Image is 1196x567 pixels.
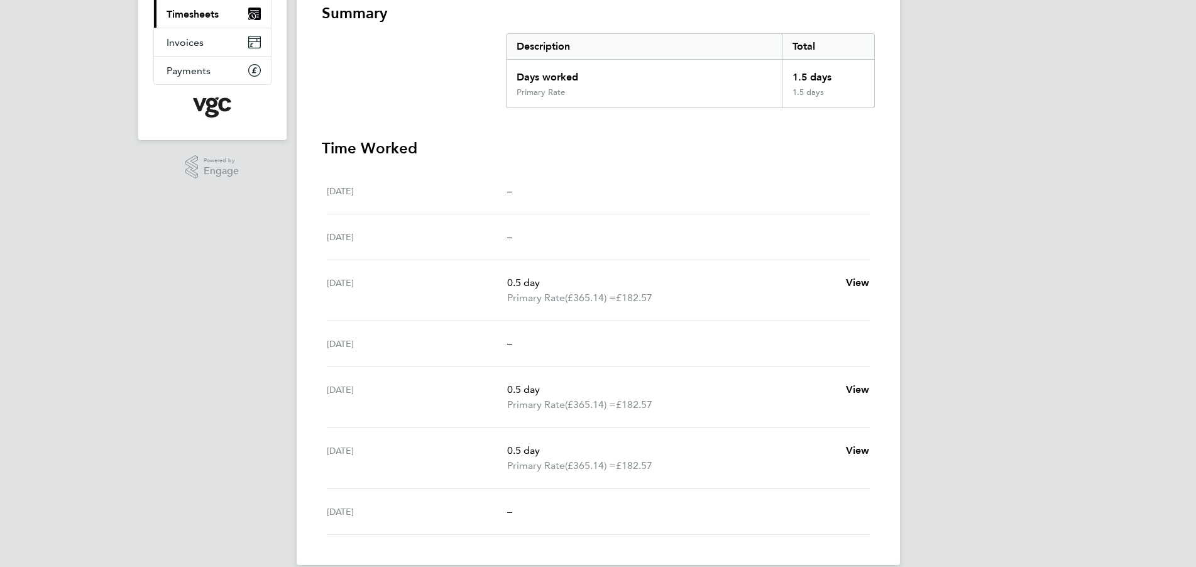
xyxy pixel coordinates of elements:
span: – [507,231,512,243]
div: [DATE] [327,504,508,519]
p: 0.5 day [507,275,835,290]
span: Payments [167,65,211,77]
span: View [846,277,870,289]
div: Total [782,34,874,59]
span: Primary Rate [507,458,565,473]
div: [DATE] [327,275,508,306]
span: – [507,505,512,517]
a: Powered byEngage [185,155,239,179]
span: Engage [204,166,239,177]
span: Powered by [204,155,239,166]
div: [DATE] [327,336,508,351]
div: Primary Rate [517,87,565,97]
span: Primary Rate [507,397,565,412]
span: £182.57 [616,460,652,471]
a: Payments [154,57,271,84]
a: Invoices [154,28,271,56]
span: Primary Rate [507,290,565,306]
span: (£365.14) = [565,460,616,471]
h3: Time Worked [322,138,875,158]
div: Days worked [507,60,782,87]
img: vgcgroup-logo-retina.png [193,97,231,118]
p: 0.5 day [507,382,835,397]
div: 1.5 days [782,87,874,107]
a: View [846,382,870,397]
a: View [846,443,870,458]
span: View [846,383,870,395]
span: £182.57 [616,292,652,304]
div: Description [507,34,782,59]
a: Go to home page [153,97,272,118]
span: View [846,444,870,456]
span: Timesheets [167,8,219,20]
span: – [507,185,512,197]
span: £182.57 [616,399,652,410]
div: [DATE] [327,382,508,412]
span: (£365.14) = [565,292,616,304]
span: – [507,338,512,350]
div: Summary [506,33,875,108]
p: 0.5 day [507,443,835,458]
div: [DATE] [327,184,508,199]
div: [DATE] [327,443,508,473]
a: View [846,275,870,290]
div: [DATE] [327,229,508,245]
span: (£365.14) = [565,399,616,410]
h3: Summary [322,3,875,23]
div: 1.5 days [782,60,874,87]
span: Invoices [167,36,204,48]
